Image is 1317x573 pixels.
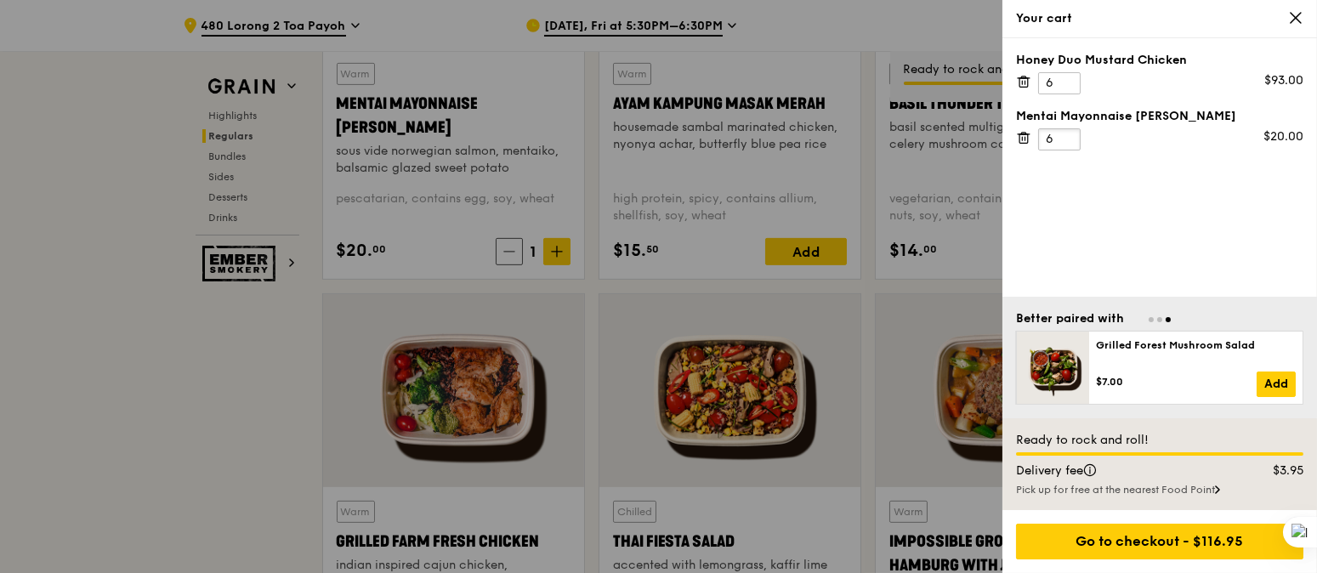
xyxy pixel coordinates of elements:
[1157,317,1162,322] span: Go to slide 2
[1237,462,1314,479] div: $3.95
[1016,310,1124,327] div: Better paired with
[1257,372,1296,397] a: Add
[1149,317,1154,322] span: Go to slide 1
[1016,52,1303,69] div: Honey Duo Mustard Chicken
[1016,108,1303,125] div: Mentai Mayonnaise [PERSON_NAME]
[1264,72,1303,89] div: $93.00
[1016,10,1303,27] div: Your cart
[1096,338,1296,352] div: Grilled Forest Mushroom Salad
[1263,128,1303,145] div: $20.00
[1016,483,1303,496] div: Pick up for free at the nearest Food Point
[1096,375,1257,389] div: $7.00
[1006,462,1237,479] div: Delivery fee
[1016,432,1303,449] div: Ready to rock and roll!
[1016,524,1303,559] div: Go to checkout - $116.95
[1166,317,1171,322] span: Go to slide 3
